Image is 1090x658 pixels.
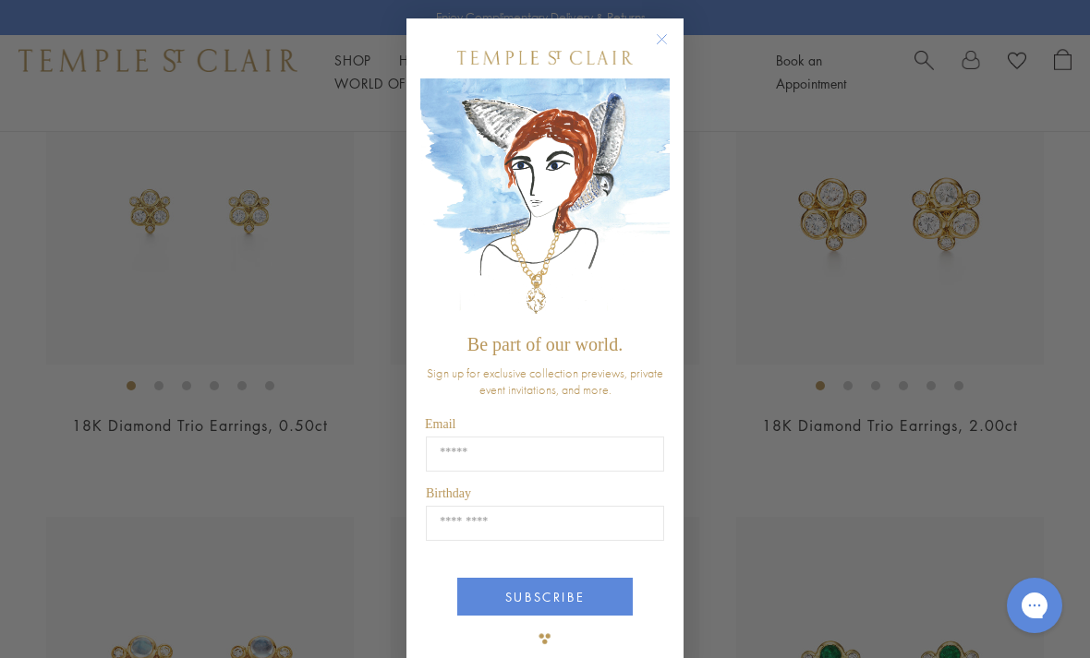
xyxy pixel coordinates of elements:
[457,578,633,616] button: SUBSCRIBE
[426,486,471,500] span: Birthday
[457,51,633,65] img: Temple St. Clair
[527,620,563,657] img: TSC
[467,334,623,354] span: Be part of our world.
[998,571,1072,640] iframe: Gorgias live chat messenger
[425,417,455,431] span: Email
[426,437,664,472] input: Email
[420,78,670,325] img: c4a9eb12-d91a-4d4a-8ee0-386386f4f338.jpeg
[660,37,683,60] button: Close dialog
[427,365,663,398] span: Sign up for exclusive collection previews, private event invitations, and more.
